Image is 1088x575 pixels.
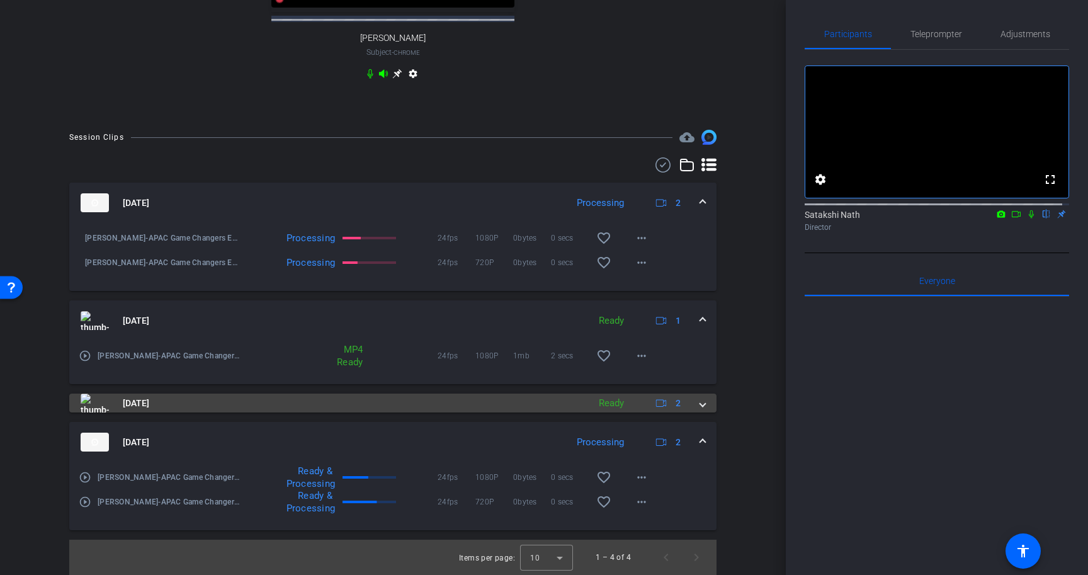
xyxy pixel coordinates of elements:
[824,30,872,38] span: Participants
[475,496,513,508] span: 720P
[596,494,611,510] mat-icon: favorite_border
[513,232,551,244] span: 0bytes
[551,350,589,362] span: 2 secs
[366,47,420,58] span: Subject
[592,314,630,328] div: Ready
[123,196,149,210] span: [DATE]
[1016,544,1031,559] mat-icon: accessibility
[459,552,515,564] div: Items per page:
[919,276,955,285] span: Everyone
[79,350,91,362] mat-icon: play_circle_outline
[596,470,611,485] mat-icon: favorite_border
[69,422,717,462] mat-expansion-panel-header: thumb-nail[DATE]Processing2
[634,231,649,246] mat-icon: more_horiz
[592,396,630,411] div: Ready
[475,256,513,269] span: 720P
[280,465,339,490] div: Ready & Processing
[570,435,630,450] div: Processing
[676,314,681,327] span: 1
[676,397,681,410] span: 2
[634,348,649,363] mat-icon: more_horiz
[596,348,611,363] mat-icon: favorite_border
[123,397,149,410] span: [DATE]
[79,471,91,484] mat-icon: play_circle_outline
[69,183,717,223] mat-expansion-panel-header: thumb-nail[DATE]Processing2
[676,196,681,210] span: 2
[438,471,475,484] span: 24fps
[69,462,717,530] div: thumb-nail[DATE]Processing2
[394,49,420,56] span: Chrome
[681,542,711,572] button: Next page
[551,256,589,269] span: 0 secs
[405,69,421,84] mat-icon: settings
[81,193,109,212] img: thumb-nail
[1043,172,1058,187] mat-icon: fullscreen
[69,394,717,413] mat-expansion-panel-header: thumb-nail[DATE]Ready2
[123,436,149,449] span: [DATE]
[596,255,611,270] mat-icon: favorite_border
[513,471,551,484] span: 0bytes
[69,341,717,384] div: thumb-nail[DATE]Ready1
[438,496,475,508] span: 24fps
[280,256,339,269] div: Processing
[551,232,589,244] span: 0 secs
[679,130,694,145] span: Destinations for your clips
[634,494,649,510] mat-icon: more_horiz
[1039,208,1054,219] mat-icon: flip
[81,433,109,452] img: thumb-nail
[513,256,551,269] span: 0bytes
[438,232,475,244] span: 24fps
[651,542,681,572] button: Previous page
[392,48,394,57] span: -
[475,471,513,484] span: 1080P
[513,496,551,508] span: 0bytes
[910,30,962,38] span: Teleprompter
[280,489,339,515] div: Ready & Processing
[438,256,475,269] span: 24fps
[475,232,513,244] span: 1080P
[360,33,426,43] span: [PERSON_NAME]
[81,394,109,413] img: thumb-nail
[676,436,681,449] span: 2
[85,232,242,244] span: [PERSON_NAME]-APAC Game Changers Episode 3-2025-09-09-07-07-21-817-1
[701,130,717,145] img: Session clips
[679,130,694,145] mat-icon: cloud_upload
[123,314,149,327] span: [DATE]
[475,350,513,362] span: 1080P
[634,255,649,270] mat-icon: more_horiz
[280,232,339,244] div: Processing
[98,471,242,484] span: [PERSON_NAME]-APAC Game Changers Episode 3-2025-09-09-06-36-59-013-1
[69,223,717,291] div: thumb-nail[DATE]Processing2
[85,256,242,269] span: [PERSON_NAME]-APAC Game Changers Episode 3-2025-09-09-07-07-21-817-0
[98,496,242,508] span: [PERSON_NAME]-APAC Game Changers Episode 3-2025-09-09-06-36-59-013-0
[513,350,551,362] span: 1mb
[634,470,649,485] mat-icon: more_horiz
[81,311,109,330] img: thumb-nail
[551,471,589,484] span: 0 secs
[438,350,475,362] span: 24fps
[570,196,630,210] div: Processing
[805,208,1069,233] div: Satakshi Nath
[805,222,1069,233] div: Director
[596,551,631,564] div: 1 – 4 of 4
[69,131,124,144] div: Session Clips
[596,231,611,246] mat-icon: favorite_border
[79,496,91,508] mat-icon: play_circle_outline
[98,350,242,362] span: [PERSON_NAME]-APAC Game Changers Episode 3-2025-09-09-07-06-02-289-0
[551,496,589,508] span: 0 secs
[69,300,717,341] mat-expansion-panel-header: thumb-nail[DATE]Ready1
[813,172,828,187] mat-icon: settings
[1000,30,1050,38] span: Adjustments
[310,343,369,368] div: MP4 Ready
